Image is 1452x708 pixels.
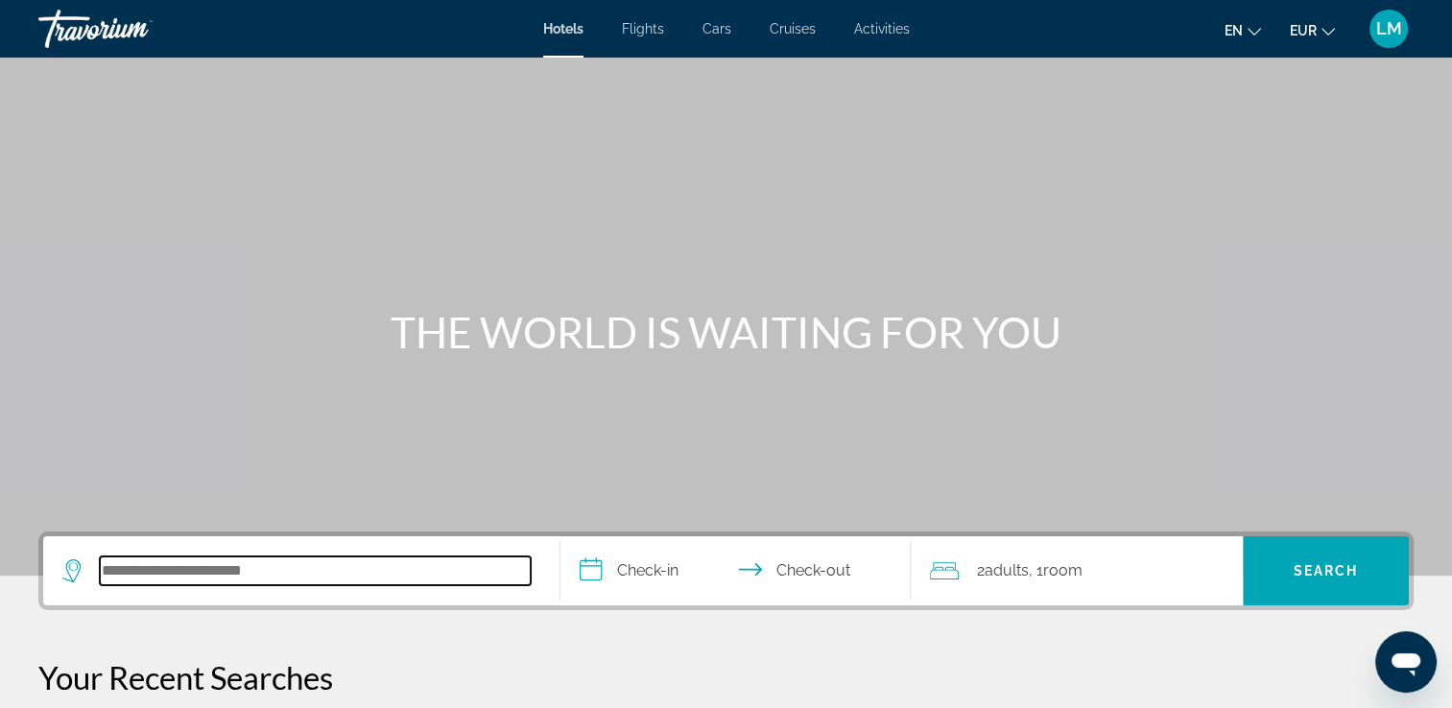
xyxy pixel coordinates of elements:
[702,21,731,36] a: Cars
[976,557,1028,584] span: 2
[854,21,910,36] a: Activities
[911,536,1243,605] button: Travelers: 2 adults, 0 children
[622,21,664,36] a: Flights
[1042,561,1082,579] span: Room
[560,536,912,605] button: Select check in and out date
[367,307,1086,357] h1: THE WORLD IS WAITING FOR YOU
[1243,536,1409,605] button: Search
[1290,23,1317,38] span: EUR
[543,21,583,36] a: Hotels
[1294,563,1359,578] span: Search
[1290,16,1335,44] button: Change currency
[1028,557,1082,584] span: , 1
[38,4,230,54] a: Travorium
[1225,16,1261,44] button: Change language
[38,658,1414,696] p: Your Recent Searches
[1376,19,1402,38] span: LM
[984,561,1028,579] span: Adults
[770,21,816,36] a: Cruises
[1375,631,1437,693] iframe: Bouton de lancement de la fenêtre de messagerie
[43,536,1409,605] div: Search widget
[1364,9,1414,49] button: User Menu
[1225,23,1243,38] span: en
[100,556,531,585] input: Search hotel destination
